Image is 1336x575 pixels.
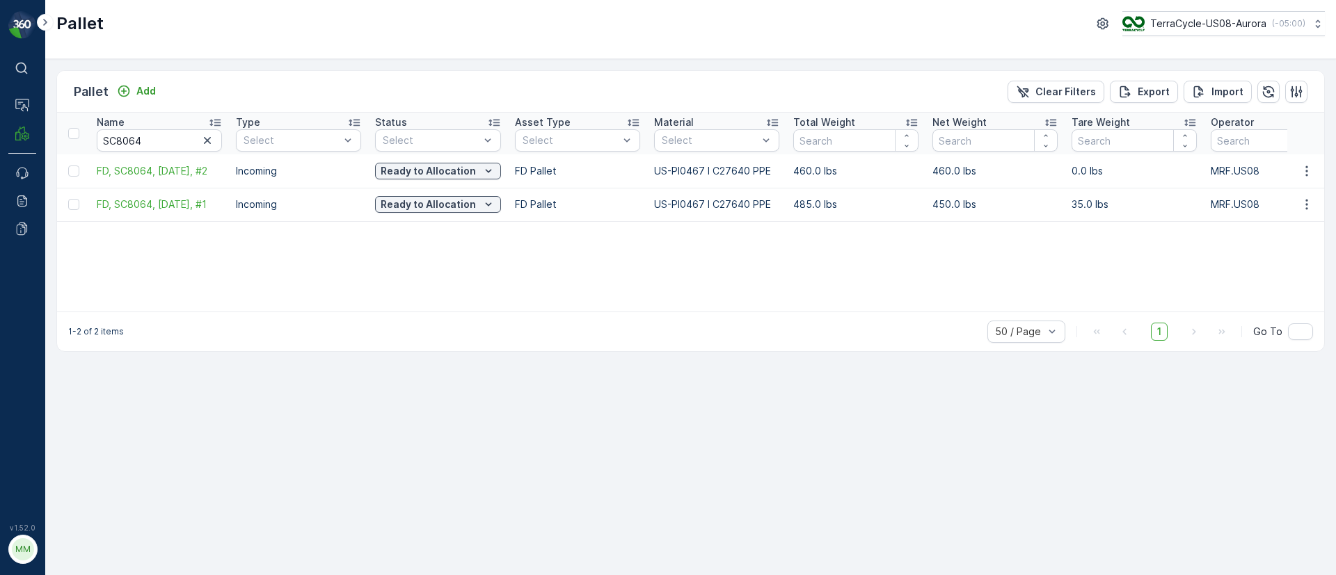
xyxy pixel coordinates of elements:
p: Clear Filters [1035,85,1096,99]
p: 0.0 lbs [1072,164,1197,178]
input: Search [97,129,222,152]
p: Net Weight [932,115,987,129]
span: Go To [1253,325,1282,339]
p: Select [383,133,479,147]
div: Toggle Row Selected [68,165,79,177]
p: Name [97,115,125,129]
p: Select [523,133,619,147]
p: Operator [1211,115,1254,129]
span: FD, SC8064, [DATE], #2 [97,164,222,178]
p: 35.0 lbs [1072,197,1197,211]
input: Search [793,129,918,152]
p: 450.0 lbs [932,197,1058,211]
p: Ready to Allocation [381,197,476,211]
p: Total Weight [793,115,855,129]
p: Export [1138,85,1170,99]
button: Add [111,83,161,99]
p: TerraCycle-US08-Aurora [1150,17,1266,31]
p: Pallet [56,13,104,35]
p: Select [662,133,758,147]
button: Ready to Allocation [375,196,501,213]
input: Search [932,129,1058,152]
p: FD Pallet [515,197,640,211]
p: 485.0 lbs [793,197,918,211]
p: Type [236,115,260,129]
a: FD, SC8064, 10/07/25, #1 [97,197,222,211]
p: MRF.US08 [1211,164,1336,178]
input: Search [1211,129,1336,152]
p: Asset Type [515,115,571,129]
p: Select [244,133,340,147]
button: Import [1184,81,1252,103]
button: Clear Filters [1008,81,1104,103]
p: MRF.US08 [1211,197,1336,211]
span: FD, SC8064, [DATE], #1 [97,197,222,211]
button: MM [8,535,36,564]
p: ( -05:00 ) [1272,18,1305,29]
img: logo [8,11,36,39]
p: Pallet [74,82,109,102]
p: Add [136,84,156,98]
p: Incoming [236,164,361,178]
div: Toggle Row Selected [68,199,79,210]
button: Ready to Allocation [375,163,501,179]
p: US-PI0467 I C27640 PPE [654,164,779,178]
input: Search [1072,129,1197,152]
p: Import [1211,85,1243,99]
a: FD, SC8064, 10/07/25, #2 [97,164,222,178]
span: 1 [1151,323,1168,341]
p: Incoming [236,197,361,211]
button: Export [1110,81,1178,103]
div: MM [12,538,34,560]
p: 460.0 lbs [793,164,918,178]
p: US-PI0467 I C27640 PPE [654,197,779,211]
p: Tare Weight [1072,115,1130,129]
p: Ready to Allocation [381,164,476,178]
p: 1-2 of 2 items [68,326,124,337]
p: FD Pallet [515,164,640,178]
p: Material [654,115,694,129]
p: 460.0 lbs [932,164,1058,178]
button: TerraCycle-US08-Aurora(-05:00) [1122,11,1325,36]
p: Status [375,115,407,129]
span: v 1.52.0 [8,524,36,532]
img: image_ci7OI47.png [1122,16,1145,31]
